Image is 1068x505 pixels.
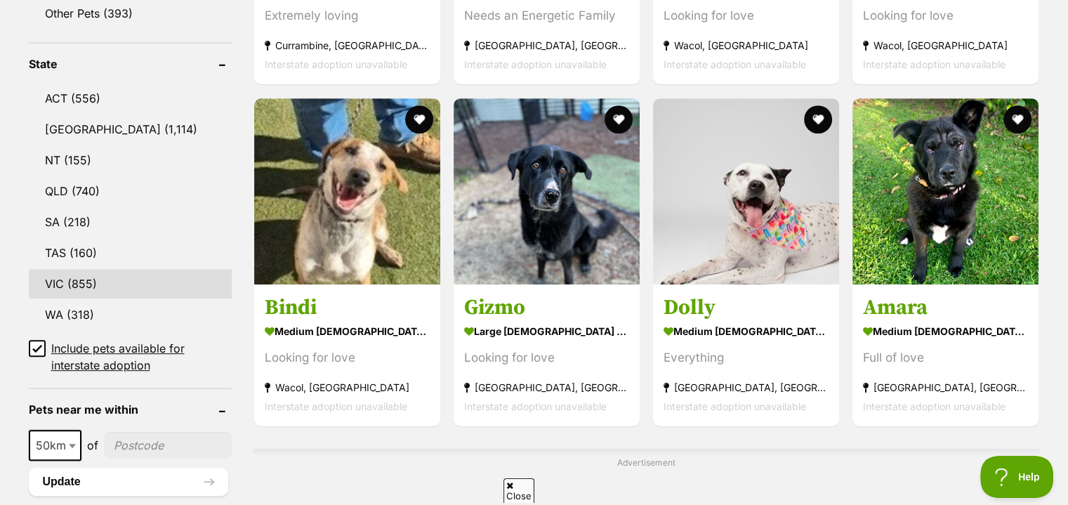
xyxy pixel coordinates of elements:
[87,437,98,454] span: of
[863,348,1028,367] div: Full of love
[664,321,829,341] strong: medium [DEMOGRAPHIC_DATA] Dog
[265,321,430,341] strong: medium [DEMOGRAPHIC_DATA] Dog
[664,37,829,55] strong: Wacol, [GEOGRAPHIC_DATA]
[863,7,1028,26] div: Looking for love
[265,400,407,412] span: Interstate adoption unavailable
[29,340,232,374] a: Include pets available for interstate adoption
[265,378,430,397] strong: Wacol, [GEOGRAPHIC_DATA]
[29,300,232,329] a: WA (318)
[503,478,534,503] span: Close
[464,378,629,397] strong: [GEOGRAPHIC_DATA], [GEOGRAPHIC_DATA]
[454,98,640,284] img: Gizmo - German Shepherd x Maremma Sheepdog
[265,348,430,367] div: Looking for love
[265,294,430,321] h3: Bindi
[405,105,433,133] button: favourite
[863,59,1006,71] span: Interstate adoption unavailable
[29,114,232,144] a: [GEOGRAPHIC_DATA] (1,114)
[804,105,832,133] button: favourite
[664,59,806,71] span: Interstate adoption unavailable
[29,269,232,299] a: VIC (855)
[464,348,629,367] div: Looking for love
[653,98,839,284] img: Dolly - Australian Cattle Dog
[653,284,839,426] a: Dolly medium [DEMOGRAPHIC_DATA] Dog Everything [GEOGRAPHIC_DATA], [GEOGRAPHIC_DATA] Interstate ad...
[664,400,806,412] span: Interstate adoption unavailable
[254,98,440,284] img: Bindi - Australian Cattle Dog x Bull Arab Dog
[664,348,829,367] div: Everything
[863,378,1028,397] strong: [GEOGRAPHIC_DATA], [GEOGRAPHIC_DATA]
[863,400,1006,412] span: Interstate adoption unavailable
[265,59,407,71] span: Interstate adoption unavailable
[29,84,232,113] a: ACT (556)
[464,37,629,55] strong: [GEOGRAPHIC_DATA], [GEOGRAPHIC_DATA]
[265,7,430,26] div: Extremely loving
[464,7,629,26] div: Needs an Energetic Family
[29,468,228,496] button: Update
[664,294,829,321] h3: Dolly
[863,37,1028,55] strong: Wacol, [GEOGRAPHIC_DATA]
[605,105,633,133] button: favourite
[29,145,232,175] a: NT (155)
[464,321,629,341] strong: large [DEMOGRAPHIC_DATA] Dog
[664,7,829,26] div: Looking for love
[454,284,640,426] a: Gizmo large [DEMOGRAPHIC_DATA] Dog Looking for love [GEOGRAPHIC_DATA], [GEOGRAPHIC_DATA] Intersta...
[265,37,430,55] strong: Currambine, [GEOGRAPHIC_DATA]
[980,456,1054,498] iframe: Help Scout Beacon - Open
[104,432,232,459] input: postcode
[664,378,829,397] strong: [GEOGRAPHIC_DATA], [GEOGRAPHIC_DATA]
[51,340,232,374] span: Include pets available for interstate adoption
[29,238,232,268] a: TAS (160)
[29,207,232,237] a: SA (218)
[29,58,232,70] header: State
[29,430,81,461] span: 50km
[464,294,629,321] h3: Gizmo
[464,400,607,412] span: Interstate adoption unavailable
[852,284,1039,426] a: Amara medium [DEMOGRAPHIC_DATA] Dog Full of love [GEOGRAPHIC_DATA], [GEOGRAPHIC_DATA] Interstate ...
[863,321,1028,341] strong: medium [DEMOGRAPHIC_DATA] Dog
[863,294,1028,321] h3: Amara
[254,284,440,426] a: Bindi medium [DEMOGRAPHIC_DATA] Dog Looking for love Wacol, [GEOGRAPHIC_DATA] Interstate adoption...
[464,59,607,71] span: Interstate adoption unavailable
[30,435,80,455] span: 50km
[1003,105,1031,133] button: favourite
[29,403,232,416] header: Pets near me within
[852,98,1039,284] img: Amara - Chow Chow Dog
[29,176,232,206] a: QLD (740)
